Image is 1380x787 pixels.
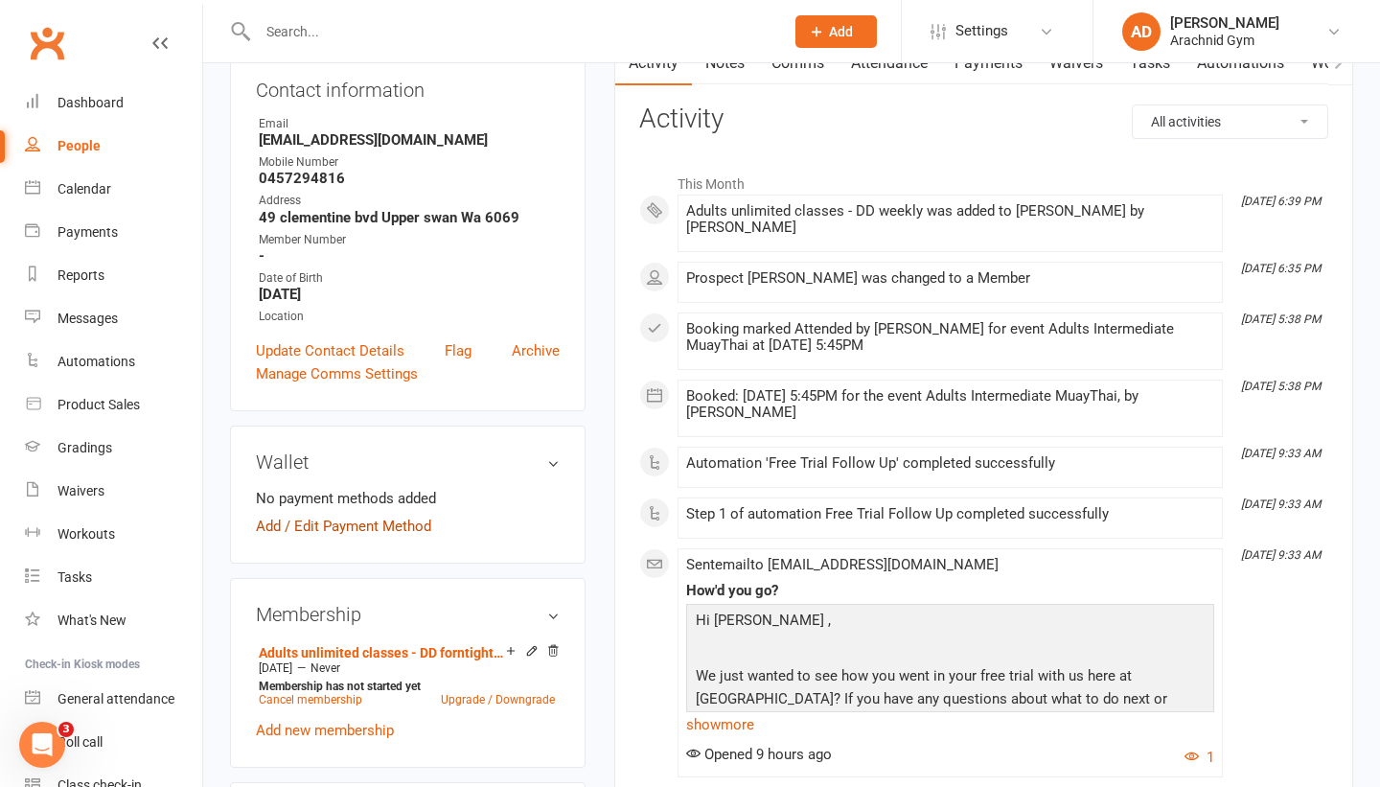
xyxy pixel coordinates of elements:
[829,24,853,39] span: Add
[686,203,1214,236] div: Adults unlimited classes - DD weekly was added to [PERSON_NAME] by [PERSON_NAME]
[639,104,1328,134] h3: Activity
[259,645,506,660] a: Adults unlimited classes - DD forntightly fifo
[686,388,1214,421] div: Booked: [DATE] 5:45PM for the event Adults Intermediate MuayThai, by [PERSON_NAME]
[1241,195,1321,208] i: [DATE] 6:39 PM
[57,181,111,197] div: Calendar
[686,270,1214,287] div: Prospect [PERSON_NAME] was changed to a Member
[57,354,135,369] div: Automations
[256,722,394,739] a: Add new membership
[686,455,1214,472] div: Automation 'Free Trial Follow Up' completed successfully
[259,680,421,693] strong: Membership has not started yet
[25,513,202,556] a: Workouts
[512,339,560,362] a: Archive
[259,209,560,226] strong: 49 clementine bvd Upper swan Wa 6069
[795,15,877,48] button: Add
[256,515,431,538] a: Add / Edit Payment Method
[256,72,560,101] h3: Contact information
[686,746,832,763] span: Opened 9 hours ago
[25,81,202,125] a: Dashboard
[57,95,124,110] div: Dashboard
[57,691,174,706] div: General attendance
[1170,32,1279,49] div: Arachnid Gym
[838,41,941,85] a: Attendance
[25,211,202,254] a: Payments
[686,711,1214,738] a: show more
[25,599,202,642] a: What's New
[57,397,140,412] div: Product Sales
[686,321,1214,354] div: Booking marked Attended by [PERSON_NAME] for event Adults Intermediate MuayThai at [DATE] 5:45PM
[256,362,418,385] a: Manage Comms Settings
[615,41,692,85] a: Activity
[691,664,1209,738] p: We just wanted to see how you went in your free trial with us here at [GEOGRAPHIC_DATA]? If you h...
[1241,312,1321,326] i: [DATE] 5:38 PM
[57,613,126,628] div: What's New
[259,247,560,265] strong: -
[57,569,92,585] div: Tasks
[259,693,362,706] a: Cancel membership
[254,660,560,676] div: —
[57,526,115,542] div: Workouts
[25,254,202,297] a: Reports
[686,583,1214,599] div: How'd you go?
[23,19,71,67] a: Clubworx
[252,18,770,45] input: Search...
[25,721,202,764] a: Roll call
[25,427,202,470] a: Gradings
[441,693,555,706] a: Upgrade / Downgrade
[1241,548,1321,562] i: [DATE] 9:33 AM
[25,470,202,513] a: Waivers
[955,10,1008,53] span: Settings
[1241,447,1321,460] i: [DATE] 9:33 AM
[1241,262,1321,275] i: [DATE] 6:35 PM
[1241,380,1321,393] i: [DATE] 5:38 PM
[310,661,340,675] span: Never
[941,41,1036,85] a: Payments
[19,722,65,768] iframe: Intercom live chat
[691,609,1209,637] p: Hi [PERSON_NAME] ,
[57,267,104,283] div: Reports
[57,440,112,455] div: Gradings
[259,286,560,303] strong: [DATE]
[259,269,560,288] div: Date of Birth
[25,297,202,340] a: Messages
[58,722,74,737] span: 3
[256,339,404,362] a: Update Contact Details
[639,164,1328,195] li: This Month
[57,138,101,153] div: People
[259,231,560,249] div: Member Number
[686,506,1214,522] div: Step 1 of automation Free Trial Follow Up completed successfully
[57,483,104,498] div: Waivers
[259,153,560,172] div: Mobile Number
[445,339,471,362] a: Flag
[57,311,118,326] div: Messages
[1170,14,1279,32] div: [PERSON_NAME]
[1184,746,1214,769] button: 1
[692,41,758,85] a: Notes
[259,131,560,149] strong: [EMAIL_ADDRESS][DOMAIN_NAME]
[259,192,560,210] div: Address
[25,125,202,168] a: People
[259,115,560,133] div: Email
[25,168,202,211] a: Calendar
[758,41,838,85] a: Comms
[259,170,560,187] strong: 0457294816
[25,678,202,721] a: General attendance kiosk mode
[57,734,103,750] div: Roll call
[1184,41,1298,85] a: Automations
[25,383,202,427] a: Product Sales
[1116,41,1184,85] a: Tasks
[57,224,118,240] div: Payments
[25,556,202,599] a: Tasks
[256,604,560,625] h3: Membership
[25,340,202,383] a: Automations
[259,308,560,326] div: Location
[1241,498,1321,511] i: [DATE] 9:33 AM
[259,661,292,675] span: [DATE]
[256,451,560,473] h3: Wallet
[256,487,560,510] li: No payment methods added
[1036,41,1116,85] a: Waivers
[686,556,999,573] span: Sent email to [EMAIL_ADDRESS][DOMAIN_NAME]
[1122,12,1161,51] div: AD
